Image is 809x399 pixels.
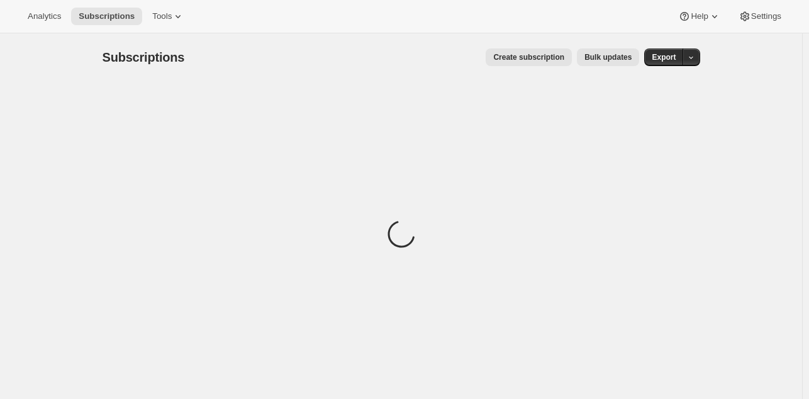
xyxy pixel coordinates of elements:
button: Analytics [20,8,69,25]
span: Analytics [28,11,61,21]
span: Bulk updates [584,52,632,62]
span: Subscriptions [103,50,185,64]
button: Export [644,48,683,66]
button: Tools [145,8,192,25]
span: Subscriptions [79,11,135,21]
span: Export [652,52,676,62]
span: Help [691,11,708,21]
button: Help [671,8,728,25]
button: Create subscription [486,48,572,66]
span: Tools [152,11,172,21]
span: Create subscription [493,52,564,62]
button: Settings [731,8,789,25]
button: Subscriptions [71,8,142,25]
span: Settings [751,11,781,21]
button: Bulk updates [577,48,639,66]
